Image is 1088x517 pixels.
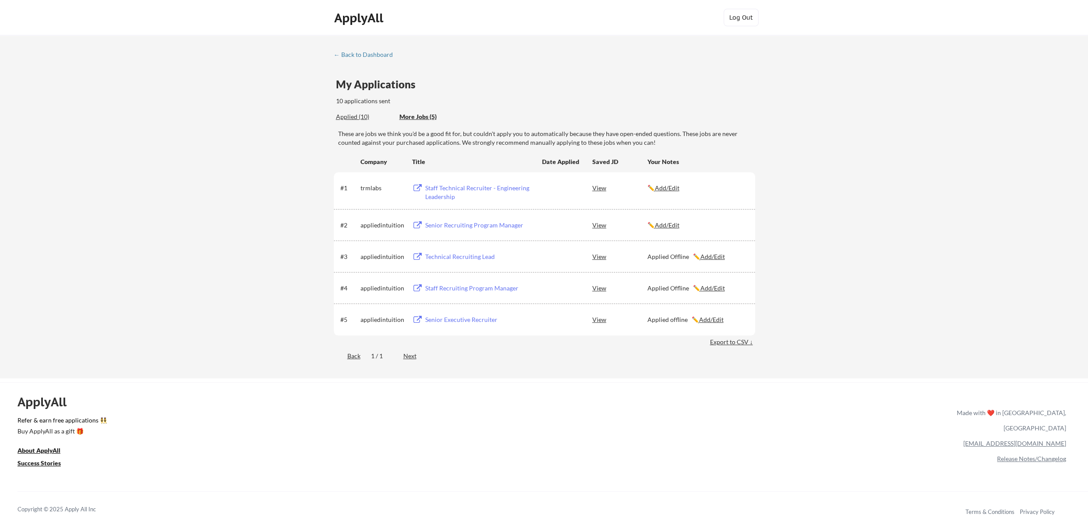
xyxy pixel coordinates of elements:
u: Success Stories [17,459,61,467]
div: View [592,311,647,327]
div: Saved JD [592,154,647,169]
div: #5 [340,315,357,324]
div: appliedintuition [360,252,404,261]
div: appliedintuition [360,221,404,230]
div: Next [403,352,427,360]
div: #3 [340,252,357,261]
div: trmlabs [360,184,404,192]
div: Applied Offline ✏️ [647,252,747,261]
div: #2 [340,221,357,230]
a: Buy ApplyAll as a gift 🎁 [17,426,105,437]
u: About ApplyAll [17,447,60,454]
div: Copyright © 2025 Apply All Inc [17,505,118,514]
div: #4 [340,284,357,293]
div: These are all the jobs you've been applied to so far. [336,112,393,122]
div: Export to CSV ↓ [710,338,755,346]
div: View [592,280,647,296]
a: Success Stories [17,458,73,469]
div: Applied (10) [336,112,393,121]
div: Staff Technical Recruiter - Engineering Leadership [425,184,534,201]
div: 10 applications sent [336,97,505,105]
u: Add/Edit [655,184,679,192]
div: View [592,180,647,196]
a: Release Notes/Changelog [997,455,1066,462]
div: View [592,217,647,233]
div: ApplyAll [334,10,386,25]
button: Log Out [724,9,759,26]
div: appliedintuition [360,284,404,293]
a: Terms & Conditions [966,508,1015,515]
div: Applied Offline ✏️ [647,284,747,293]
div: 1 / 1 [371,352,393,360]
div: More Jobs (5) [399,112,464,121]
div: appliedintuition [360,315,404,324]
div: ApplyAll [17,395,77,409]
div: Back [334,352,360,360]
div: My Applications [336,79,423,90]
a: About ApplyAll [17,446,73,457]
div: ← Back to Dashboard [334,52,399,58]
div: View [592,248,647,264]
u: Add/Edit [699,316,724,323]
a: ← Back to Dashboard [334,51,399,60]
div: Buy ApplyAll as a gift 🎁 [17,428,105,434]
div: These are job applications we think you'd be a good fit for, but couldn't apply you to automatica... [399,112,464,122]
div: Technical Recruiting Lead [425,252,534,261]
u: Add/Edit [700,253,725,260]
div: Made with ❤️ in [GEOGRAPHIC_DATA], [GEOGRAPHIC_DATA] [953,405,1066,436]
a: Refer & earn free applications 👯‍♀️ [17,417,774,426]
div: These are jobs we think you'd be a good fit for, but couldn't apply you to automatically because ... [338,129,755,147]
div: #1 [340,184,357,192]
a: Privacy Policy [1020,508,1055,515]
div: Applied offline ✏️ [647,315,747,324]
div: Senior Executive Recruiter [425,315,534,324]
div: Senior Recruiting Program Manager [425,221,534,230]
div: ✏️ [647,221,747,230]
a: [EMAIL_ADDRESS][DOMAIN_NAME] [963,440,1066,447]
div: Date Applied [542,157,581,166]
div: ✏️ [647,184,747,192]
div: Company [360,157,404,166]
u: Add/Edit [655,221,679,229]
div: Your Notes [647,157,747,166]
div: Title [412,157,534,166]
div: Staff Recruiting Program Manager [425,284,534,293]
u: Add/Edit [700,284,725,292]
